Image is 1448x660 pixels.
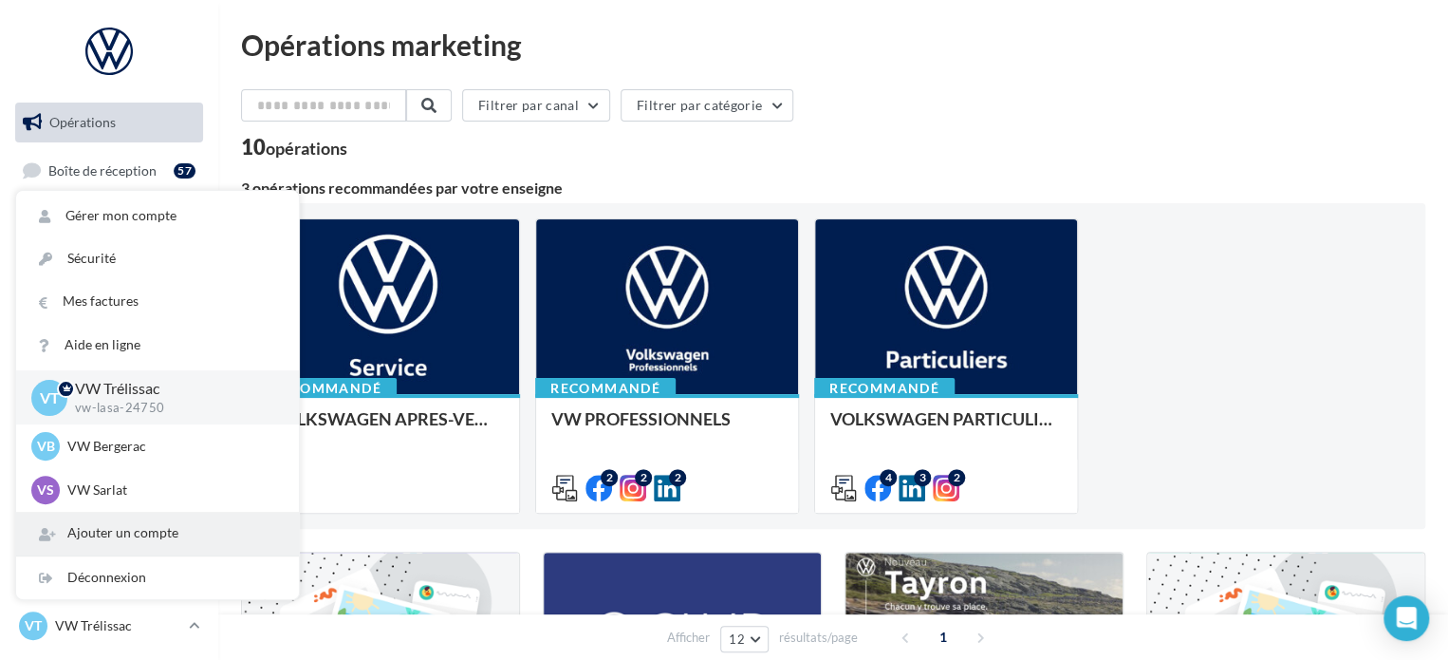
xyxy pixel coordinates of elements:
div: 3 opérations recommandées par votre enseigne [241,180,1425,196]
a: Visibilité en ligne [11,198,207,238]
span: VB [37,437,55,456]
a: Opérations [11,103,207,142]
div: VOLKSWAGEN PARTICULIER [830,409,1062,447]
div: 4 [880,469,897,486]
span: Boîte de réception [48,161,157,178]
a: Boîte de réception57 [11,150,207,191]
div: opérations [266,140,347,157]
a: Médiathèque [11,340,207,380]
span: 12 [729,632,745,647]
p: VW Sarlat [67,481,276,500]
a: PLV et print personnalisable [11,435,207,491]
div: 2 [948,469,965,486]
div: Ajouter un compte [16,512,299,555]
button: Filtrer par catégorie [621,89,793,122]
span: VT [25,616,42,635]
a: Mes factures [16,280,299,323]
span: VS [37,481,54,500]
div: Opérations marketing [241,30,1425,59]
span: Opérations [49,114,116,130]
div: 2 [601,469,618,486]
div: 2 [669,469,686,486]
span: résultats/page [779,629,858,647]
p: vw-lasa-24750 [75,400,269,417]
a: Gérer mon compte [16,195,299,237]
a: Sécurité [16,237,299,280]
a: Aide en ligne [16,324,299,367]
button: Filtrer par canal [462,89,610,122]
span: 1 [928,622,958,652]
p: VW Trélissac [55,616,181,635]
div: VOLKSWAGEN APRES-VENTE [272,409,504,447]
div: VW PROFESSIONNELS [551,409,783,447]
div: Recommandé [814,378,955,399]
a: Campagnes DataOnDemand [11,498,207,554]
p: VW Trélissac [75,378,269,400]
span: VT [40,387,60,408]
a: Contacts [11,293,207,333]
div: Open Intercom Messenger [1383,595,1429,641]
div: 10 [241,137,347,158]
a: VT VW Trélissac [15,608,203,644]
div: Recommandé [256,378,397,399]
div: Déconnexion [16,556,299,599]
div: 57 [174,163,195,179]
a: Campagnes [11,246,207,286]
span: Afficher [667,629,710,647]
button: 12 [720,626,769,652]
div: 2 [635,469,652,486]
p: VW Bergerac [67,437,276,456]
div: 3 [914,469,931,486]
a: Calendrier [11,387,207,427]
div: Recommandé [535,378,676,399]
